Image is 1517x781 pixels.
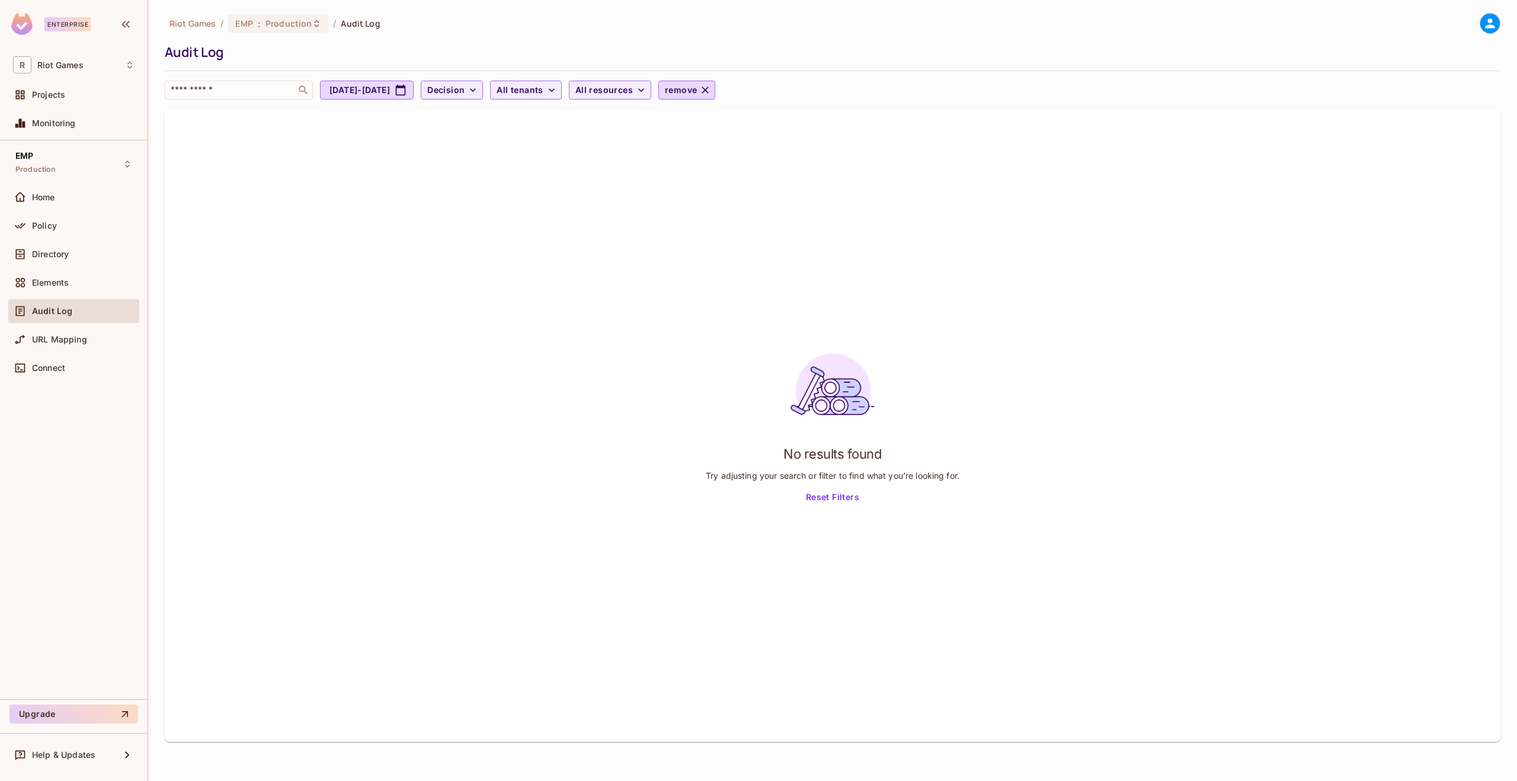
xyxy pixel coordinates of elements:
[37,60,84,70] span: Workspace: Riot Games
[32,750,95,760] span: Help & Updates
[235,18,252,29] span: EMP
[15,151,33,161] span: EMP
[490,81,561,100] button: All tenants
[333,18,336,29] li: /
[658,81,715,100] button: remove
[569,81,651,100] button: All resources
[11,13,33,35] img: SReyMgAAAABJRU5ErkJggg==
[575,83,633,98] span: All resources
[32,335,87,344] span: URL Mapping
[32,90,65,100] span: Projects
[32,249,69,259] span: Directory
[265,18,312,29] span: Production
[801,488,864,507] button: Reset Filters
[44,17,91,31] div: Enterprise
[320,81,414,100] button: [DATE]-[DATE]
[32,306,72,316] span: Audit Log
[706,470,959,481] p: Try adjusting your search or filter to find what you’re looking for.
[421,81,483,100] button: Decision
[169,18,216,29] span: the active workspace
[9,705,138,724] button: Upgrade
[783,445,882,463] h1: No results found
[32,278,69,287] span: Elements
[165,43,1494,61] div: Audit Log
[15,165,56,174] span: Production
[427,83,465,98] span: Decision
[32,119,76,128] span: Monitoring
[32,221,57,231] span: Policy
[32,363,65,373] span: Connect
[32,193,55,202] span: Home
[341,18,380,29] span: Audit Log
[257,19,261,28] span: :
[665,83,697,98] span: remove
[497,83,543,98] span: All tenants
[220,18,223,29] li: /
[13,56,31,73] span: R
